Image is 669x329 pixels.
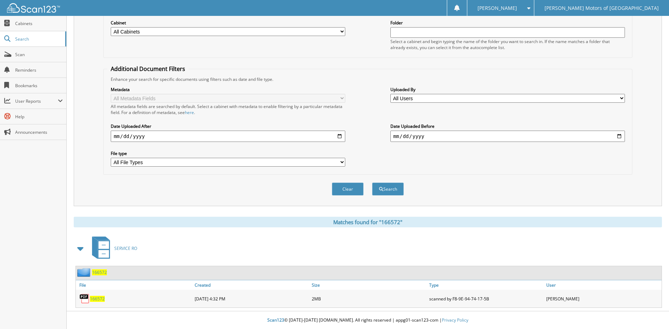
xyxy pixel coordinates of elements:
[267,317,284,323] span: Scan123
[390,131,625,142] input: end
[193,292,310,306] div: [DATE] 4:32 PM
[390,20,625,26] label: Folder
[107,65,189,73] legend: Additional Document Filters
[79,293,90,304] img: PDF.png
[390,86,625,92] label: Uploaded By
[442,317,468,323] a: Privacy Policy
[310,292,427,306] div: 2MB
[634,295,669,329] iframe: Chat Widget
[7,3,60,13] img: scan123-logo-white.svg
[111,20,345,26] label: Cabinet
[427,292,545,306] div: scanned by F8-9E-94-74-17-5B
[545,6,659,10] span: [PERSON_NAME] Motors of [GEOGRAPHIC_DATA]
[90,296,105,302] a: 166572
[427,280,545,290] a: Type
[107,76,628,82] div: Enhance your search for specific documents using filters such as date and file type.
[77,268,92,277] img: folder2.png
[111,123,345,129] label: Date Uploaded After
[67,312,669,329] div: © [DATE]-[DATE] [DOMAIN_NAME]. All rights reserved | appg01-scan123-com |
[15,20,63,26] span: Cabinets
[372,183,404,196] button: Search
[76,280,193,290] a: File
[390,123,625,129] label: Date Uploaded Before
[390,38,625,50] div: Select a cabinet and begin typing the name of the folder you want to search in. If the name match...
[15,52,63,58] span: Scan
[193,280,310,290] a: Created
[74,217,662,227] div: Matches found for "166572"
[15,36,62,42] span: Search
[15,129,63,135] span: Announcements
[15,98,58,104] span: User Reports
[88,234,137,262] a: SERVICE RO
[332,183,364,196] button: Clear
[310,280,427,290] a: Size
[478,6,517,10] span: [PERSON_NAME]
[111,131,345,142] input: start
[545,292,662,306] div: [PERSON_NAME]
[111,103,345,115] div: All metadata fields are searched by default. Select a cabinet with metadata to enable filtering b...
[111,150,345,156] label: File type
[15,114,63,120] span: Help
[111,86,345,92] label: Metadata
[545,280,662,290] a: User
[15,83,63,89] span: Bookmarks
[185,109,194,115] a: here
[92,269,107,275] a: 166572
[114,245,137,251] span: SERVICE RO
[15,67,63,73] span: Reminders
